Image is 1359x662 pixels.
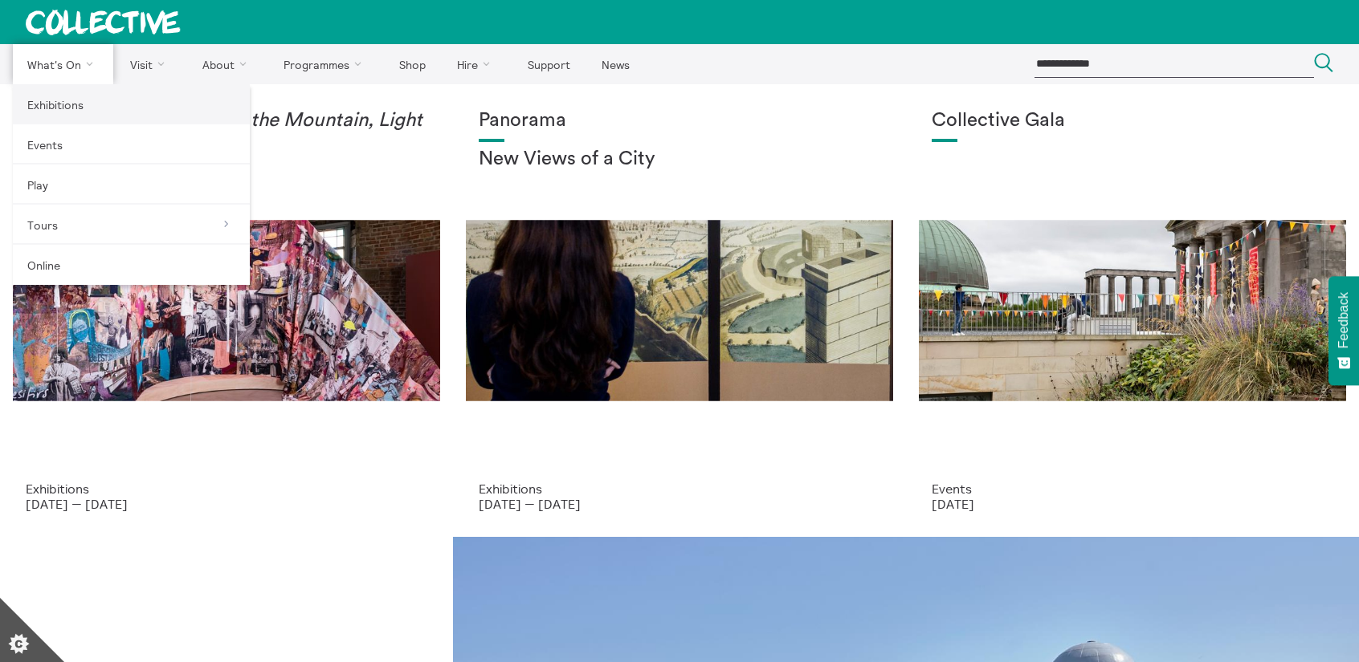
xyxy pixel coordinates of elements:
a: Support [513,44,584,84]
button: Feedback - Show survey [1328,276,1359,385]
a: Tours [13,205,250,245]
p: [DATE] — [DATE] [26,497,427,511]
p: Exhibitions [479,481,880,496]
span: Feedback [1337,292,1351,348]
a: Play [13,164,250,205]
p: Events [932,481,1333,496]
a: Events [13,124,250,164]
a: Shop [385,44,439,84]
a: Collective Panorama June 2025 small file 8 Panorama New Views of a City Exhibitions [DATE] — [DATE] [453,84,906,537]
a: Hire [443,44,511,84]
a: What's On [13,44,113,84]
a: News [587,44,643,84]
h1: Collective Gala [932,110,1333,132]
p: Exhibitions [26,481,427,496]
p: [DATE] — [DATE] [479,497,880,511]
h1: Panorama [479,110,880,132]
a: Exhibitions [13,84,250,124]
h2: New Views of a City [479,148,880,171]
p: [DATE] [932,497,1333,511]
a: Collective Gala 2023. Image credit Sally Jubb. Collective Gala Events [DATE] [906,84,1359,537]
a: Visit [116,44,186,84]
a: Online [13,245,250,285]
a: Programmes [270,44,382,84]
a: About [188,44,267,84]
